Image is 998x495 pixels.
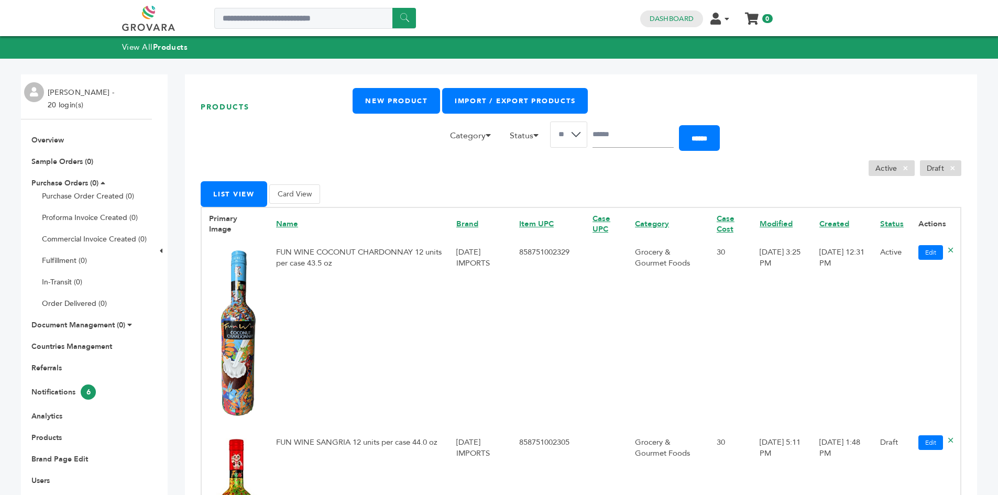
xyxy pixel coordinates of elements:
[353,88,440,114] a: New Product
[752,240,812,430] td: [DATE] 3:25 PM
[512,240,585,430] td: 858751002329
[911,207,961,240] th: Actions
[153,42,188,52] strong: Products
[944,162,961,174] span: ×
[456,218,478,229] a: Brand
[42,213,138,223] a: Proforma Invoice Created (0)
[31,342,112,351] a: Countries Management
[918,245,943,260] a: Edit
[81,384,96,400] span: 6
[745,9,758,20] a: My Cart
[442,88,588,114] a: Import / Export Products
[31,476,50,486] a: Users
[201,207,269,240] th: Primary Image
[42,256,87,266] a: Fulfillment (0)
[628,240,709,430] td: Grocery & Gourmet Foods
[445,129,502,147] li: Category
[760,218,793,229] a: Modified
[31,320,125,330] a: Document Management (0)
[31,411,62,421] a: Analytics
[31,433,62,443] a: Products
[31,363,62,373] a: Referrals
[31,454,88,464] a: Brand Page Edit
[31,157,93,167] a: Sample Orders (0)
[880,218,904,229] a: Status
[269,240,449,430] td: FUN WINE COCONUT CHARDONNAY 12 units per case 43.5 oz
[819,218,849,229] a: Created
[276,218,298,229] a: Name
[650,14,694,24] a: Dashboard
[869,160,915,176] li: Active
[593,122,674,148] input: Search
[269,184,320,204] button: Card View
[762,14,772,23] span: 0
[31,178,98,188] a: Purchase Orders (0)
[24,82,44,102] img: profile.png
[635,218,669,229] a: Category
[449,240,512,430] td: [DATE] IMPORTS
[505,129,550,147] li: Status
[42,191,134,201] a: Purchase Order Created (0)
[897,162,914,174] span: ×
[519,218,554,229] a: Item UPC
[201,88,353,126] h1: Products
[920,160,961,176] li: Draft
[717,213,734,235] a: Case Cost
[42,299,107,309] a: Order Delivered (0)
[918,435,943,450] a: Edit
[812,240,873,430] td: [DATE] 12:31 PM
[209,248,261,419] img: No Image
[31,387,96,397] a: Notifications6
[48,86,117,112] li: [PERSON_NAME] - 20 login(s)
[42,277,82,287] a: In-Transit (0)
[709,240,752,430] td: 30
[201,181,267,207] button: List View
[214,8,416,29] input: Search a product or brand...
[873,240,911,430] td: Active
[42,234,147,244] a: Commercial Invoice Created (0)
[593,213,610,235] a: Case UPC
[122,42,188,52] a: View AllProducts
[31,135,64,145] a: Overview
